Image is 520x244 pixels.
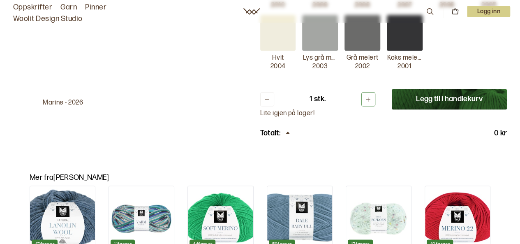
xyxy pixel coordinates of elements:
[30,172,490,182] p: Mer fra [PERSON_NAME]
[13,13,83,25] a: Woolit Design Studio
[260,128,292,138] div: Totalt:
[355,63,370,71] p: 2002
[467,6,510,17] button: User dropdown
[13,2,52,13] a: Oppskrifter
[260,128,280,138] p: Totalt:
[270,63,285,71] p: 2004
[85,2,106,13] a: Pinner
[43,99,208,107] p: Marine - 2026
[260,109,507,118] p: Lite igjen på lager!
[272,54,284,63] p: Hvit
[312,63,328,71] p: 2003
[467,6,510,17] p: Logg inn
[494,128,507,138] p: 0 kr
[387,54,422,63] p: Koks melert
[392,89,507,109] button: Legg til i handlekurv
[346,54,378,63] p: Grå melert
[60,2,77,13] a: Garn
[303,54,337,63] p: Lys grå melert
[310,94,326,104] p: 1 stk.
[243,8,260,15] a: Woolit
[398,63,411,71] p: 2001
